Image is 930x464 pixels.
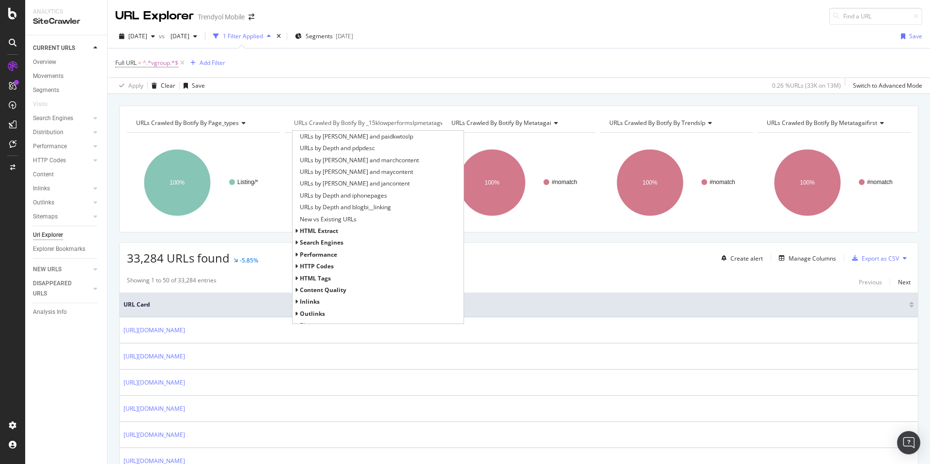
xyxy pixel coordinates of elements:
span: 2025 Aug. 31st [128,32,147,40]
svg: A chart. [600,140,752,225]
button: Segments[DATE] [291,29,357,44]
h4: URLs Crawled By Botify By metatagaifirst [765,115,902,131]
span: 33,284 URLs found [127,250,230,266]
span: Performance [300,250,337,259]
div: Visits [33,99,47,109]
span: URLs Crawled By Botify By page_types [136,119,239,127]
div: 1 Filter Applied [223,32,263,40]
span: URLs Crawled By Botify By metatagai [451,119,551,127]
div: Explorer Bookmarks [33,244,85,254]
div: Save [192,81,205,90]
h4: URLs Crawled By Botify By page_types [134,115,271,131]
a: Movements [33,71,100,81]
span: URLs Crawled By Botify By metatagaifirst [767,119,877,127]
div: Previous [859,278,882,286]
button: Next [898,276,911,288]
span: Sitemaps [300,321,327,329]
div: Open Intercom Messenger [897,431,920,454]
span: = [138,59,141,67]
text: 100% [642,179,657,186]
div: Movements [33,71,63,81]
a: Distribution [33,127,91,138]
a: Search Engines [33,113,91,124]
span: HTML Extract [300,227,338,235]
span: Content Quality [300,286,346,294]
a: Sitemaps [33,212,91,222]
a: [URL][DOMAIN_NAME] [124,378,185,387]
div: Manage Columns [789,254,836,263]
input: Find a URL [829,8,922,25]
span: Full URL [115,59,137,67]
button: Previous [859,276,882,288]
a: Url Explorer [33,230,100,240]
div: Switch to Advanced Mode [853,81,922,90]
text: #nomatch [867,179,893,186]
a: Visits [33,99,57,109]
span: vs [159,32,167,40]
button: Clear [148,78,175,93]
div: NEW URLS [33,264,62,275]
a: CURRENT URLS [33,43,91,53]
a: Explorer Bookmarks [33,244,100,254]
span: URLs Crawled By Botify By _15klowperformslpmetatagwai [294,119,449,127]
button: Switch to Advanced Mode [849,78,922,93]
div: Add Filter [200,59,225,67]
button: Add Filter [186,57,225,69]
div: Outlinks [33,198,54,208]
text: Listing/* [237,179,258,186]
span: URLs Crawled By Botify By trendslp [609,119,705,127]
span: URLs by Depth and iphonepages [300,191,387,201]
div: Url Explorer [33,230,63,240]
div: Segments [33,85,59,95]
svg: A chart. [127,140,280,225]
div: Distribution [33,127,63,138]
span: 2025 May. 4th [167,32,189,40]
a: Content [33,170,100,180]
div: Content [33,170,54,180]
span: ^.*vgroup.*$ [143,56,178,70]
span: HTTP Codes [300,262,334,270]
button: [DATE] [115,29,159,44]
button: Save [180,78,205,93]
text: #nomatch [552,179,577,186]
span: Inlinks [300,297,320,306]
a: [URL][DOMAIN_NAME] [124,430,185,440]
div: Clear [161,81,175,90]
div: Sitemaps [33,212,58,222]
span: URLs by Depth and marchcontent [300,155,419,165]
div: [DATE] [336,32,353,40]
a: [URL][DOMAIN_NAME] [124,352,185,361]
span: Segments [306,32,333,40]
span: Outlinks [300,309,325,318]
text: #nomatch [710,179,735,186]
div: Showing 1 to 50 of 33,284 entries [127,276,217,288]
div: Analytics [33,8,99,16]
a: NEW URLS [33,264,91,275]
div: 0.26 % URLs ( 33K on 13M ) [772,81,841,90]
a: [URL][DOMAIN_NAME] [124,404,185,414]
div: Search Engines [33,113,73,124]
h4: URLs Crawled By Botify By _15klowperformslpmetatagwai [292,115,464,131]
button: Apply [115,78,143,93]
a: DISAPPEARED URLS [33,278,91,299]
text: 100% [485,179,500,186]
div: Save [909,32,922,40]
text: 100% [170,179,185,186]
span: URLs by Depth and paidkwtoslp [300,132,413,141]
div: Performance [33,141,67,152]
button: Save [897,29,922,44]
a: Inlinks [33,184,91,194]
button: Export as CSV [848,250,899,266]
span: New vs Existing URLs [300,215,356,224]
button: Manage Columns [775,252,836,264]
svg: A chart. [758,140,909,225]
div: URL Explorer [115,8,194,24]
span: HTML Tags [300,274,331,282]
div: Next [898,278,911,286]
a: Overview [33,57,100,67]
span: URLs by Depth and jancontent [300,179,410,188]
span: URLs by Depth and pdpdesc [300,143,375,153]
div: Apply [128,81,143,90]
